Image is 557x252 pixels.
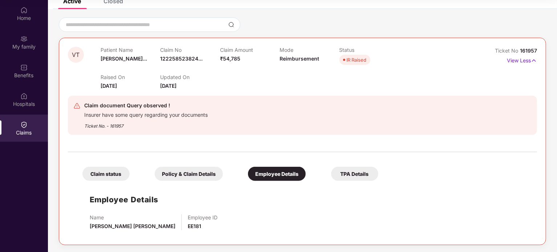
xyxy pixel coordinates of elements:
[73,102,81,110] img: svg+xml;base64,PHN2ZyB4bWxucz0iaHR0cDovL3d3dy53My5vcmcvMjAwMC9zdmciIHdpZHRoPSIyNCIgaGVpZ2h0PSIyNC...
[188,214,217,220] p: Employee ID
[90,194,158,206] h1: Employee Details
[20,64,28,71] img: svg+xml;base64,PHN2ZyBpZD0iQmVuZWZpdHMiIHhtbG5zPSJodHRwOi8vd3d3LnczLm9yZy8yMDAwL3N2ZyIgd2lkdGg9Ij...
[101,83,117,89] span: [DATE]
[84,110,208,118] div: Insurer have some query regarding your documents
[531,57,537,65] img: svg+xml;base64,PHN2ZyB4bWxucz0iaHR0cDovL3d3dy53My5vcmcvMjAwMC9zdmciIHdpZHRoPSIxNyIgaGVpZ2h0PSIxNy...
[155,167,223,181] div: Policy & Claim Details
[331,167,378,181] div: TPA Details
[72,52,80,58] span: VT
[82,167,130,181] div: Claim status
[160,74,220,80] p: Updated On
[220,47,280,53] p: Claim Amount
[20,92,28,100] img: svg+xml;base64,PHN2ZyBpZD0iSG9zcGl0YWxzIiB4bWxucz0iaHR0cDovL3d3dy53My5vcmcvMjAwMC9zdmciIHdpZHRoPS...
[160,55,203,62] span: 122258523824...
[90,214,175,220] p: Name
[20,121,28,128] img: svg+xml;base64,PHN2ZyBpZD0iQ2xhaW0iIHhtbG5zPSJodHRwOi8vd3d3LnczLm9yZy8yMDAwL3N2ZyIgd2lkdGg9IjIwIi...
[160,83,176,89] span: [DATE]
[248,167,306,181] div: Employee Details
[280,47,339,53] p: Mode
[228,22,234,28] img: svg+xml;base64,PHN2ZyBpZD0iU2VhcmNoLTMyeDMyIiB4bWxucz0iaHR0cDovL3d3dy53My5vcmcvMjAwMC9zdmciIHdpZH...
[101,55,147,62] span: [PERSON_NAME]...
[347,56,367,63] div: IR Raised
[280,55,319,62] span: Reimbursement
[84,101,208,110] div: Claim document Query observed !
[340,47,399,53] p: Status
[84,118,208,129] div: Ticket No. - 161957
[20,35,28,42] img: svg+xml;base64,PHN2ZyB3aWR0aD0iMjAiIGhlaWdodD0iMjAiIHZpZXdCb3g9IjAgMCAyMCAyMCIgZmlsbD0ibm9uZSIgeG...
[20,7,28,14] img: svg+xml;base64,PHN2ZyBpZD0iSG9tZSIgeG1sbnM9Imh0dHA6Ly93d3cudzMub3JnLzIwMDAvc3ZnIiB3aWR0aD0iMjAiIG...
[507,55,537,65] p: View Less
[101,47,160,53] p: Patient Name
[160,47,220,53] p: Claim No
[90,223,175,229] span: [PERSON_NAME] [PERSON_NAME]
[495,47,520,54] span: Ticket No
[220,55,240,62] span: ₹54,785
[520,47,537,54] span: 161957
[101,74,160,80] p: Raised On
[188,223,201,229] span: EE181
